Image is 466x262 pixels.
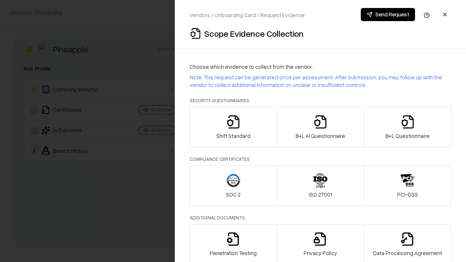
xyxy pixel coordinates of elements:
p: Note: This request can be generated once per assessment. After submission, you may follow up with... [190,74,451,89]
p: Additional Documents [190,215,451,221]
p: SOC 2 [226,191,241,198]
button: B+L AI Questionnaire [277,107,364,147]
p: B+L Questionnaire [386,132,430,140]
p: Security Questionnaires [190,98,451,104]
button: ISO 27001 [277,165,364,206]
p: PCI-DSS [397,191,418,198]
p: B+L AI Questionnaire [296,132,345,140]
button: Send Request [361,8,415,21]
p: Vendors / Onboarding Card / Request Evidence [190,11,305,19]
p: Scope Evidence Collection [204,28,304,39]
button: B+L Questionnaire [364,107,451,147]
button: PCI-DSS [364,165,451,206]
p: ISO 27001 [309,191,332,198]
p: Privacy Policy [304,249,337,257]
p: Shift Standard [216,132,250,140]
button: Shift Standard [190,107,277,147]
button: SOC 2 [190,165,277,206]
p: Penetration Testing [210,249,257,257]
p: Compliance Certificates [190,156,451,162]
p: Data Processing Agreement [373,249,442,257]
p: Choose which evidence to collect from the vendor: [190,63,451,71]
